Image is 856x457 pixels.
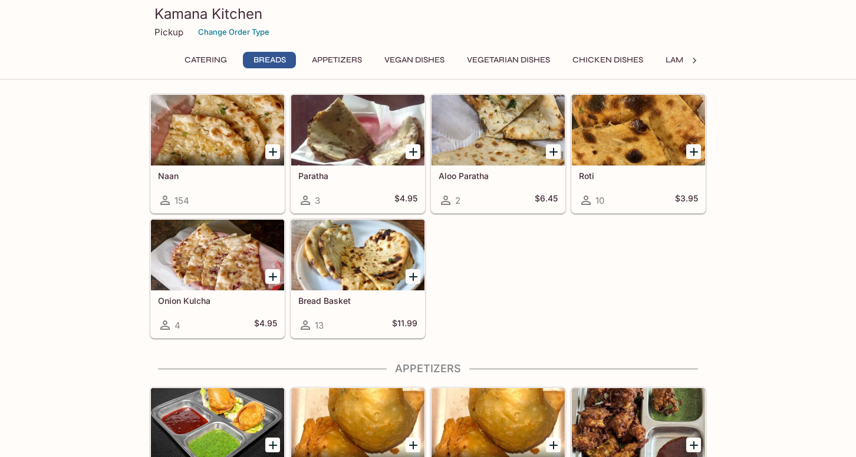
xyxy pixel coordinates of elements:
h5: Aloo Paratha [439,171,558,181]
button: Add Paratha [406,144,420,159]
h5: $11.99 [392,318,417,332]
a: Onion Kulcha4$4.95 [150,219,285,338]
span: 4 [175,320,180,331]
button: Chicken Dishes [566,52,650,68]
button: Breads [243,52,296,68]
h4: Appetizers [150,362,706,375]
button: Add Vegetable Pakora [686,438,701,452]
span: 2 [455,195,460,206]
a: Roti10$3.95 [571,94,706,213]
span: 10 [595,195,604,206]
button: Appetizers [305,52,368,68]
button: Add Roti [686,144,701,159]
a: Bread Basket13$11.99 [291,219,425,338]
button: Lamb Dishes [659,52,726,68]
h5: Paratha [298,171,417,181]
div: Roti [572,95,705,165]
h5: Naan [158,171,277,181]
h5: $3.95 [675,193,698,207]
h5: Onion Kulcha [158,296,277,306]
button: Add Meat Samosa [546,438,561,452]
button: Add Onion Kulcha [265,269,280,284]
button: Vegetarian Dishes [460,52,557,68]
a: Aloo Paratha2$6.45 [431,94,565,213]
button: Vegan Dishes [378,52,451,68]
a: Paratha3$4.95 [291,94,425,213]
h5: $4.95 [254,318,277,332]
span: 154 [175,195,189,206]
button: Change Order Type [193,23,275,41]
div: Aloo Paratha [432,95,565,165]
div: Bread Basket [291,220,424,290]
button: Add Aloo Paratha [546,144,561,159]
h3: Kamana Kitchen [154,5,702,23]
button: Add Bread Basket [406,269,420,284]
button: Catering [178,52,233,68]
h5: $4.95 [394,193,417,207]
div: Onion Kulcha [151,220,284,290]
div: Paratha [291,95,424,165]
button: Add Naan [265,144,280,159]
button: Add Samosa Chat [406,438,420,452]
p: Pickup [154,27,183,38]
button: Add Veg Samosa [265,438,280,452]
h5: $6.45 [535,193,558,207]
span: 3 [315,195,320,206]
h5: Roti [579,171,698,181]
span: 13 [315,320,324,331]
a: Naan154 [150,94,285,213]
div: Naan [151,95,284,165]
h5: Bread Basket [298,296,417,306]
